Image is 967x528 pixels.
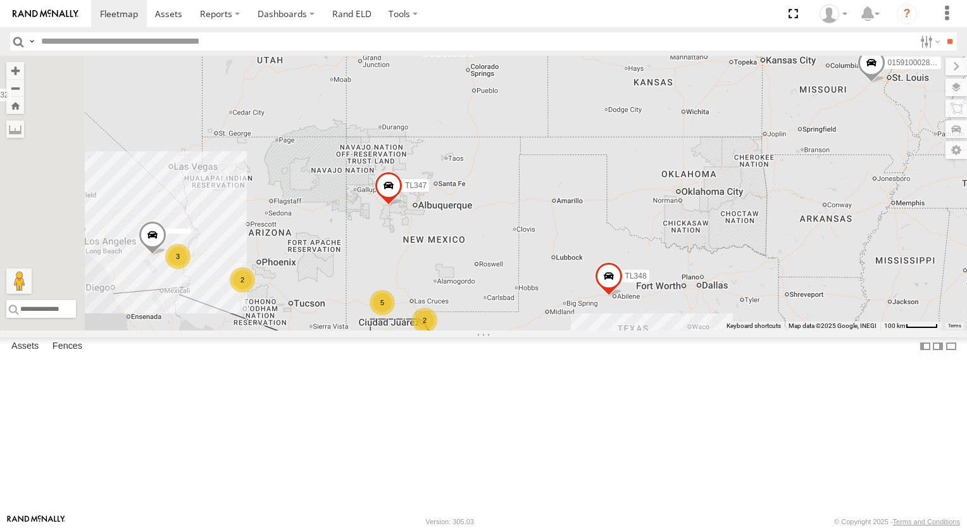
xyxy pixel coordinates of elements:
button: Zoom Home [6,97,24,114]
label: Dock Summary Table to the Right [932,337,944,356]
button: Map Scale: 100 km per 47 pixels [880,322,942,330]
button: Zoom out [6,79,24,97]
img: rand-logo.svg [13,9,78,18]
i: ? [897,4,917,24]
div: Version: 305.03 [426,518,474,525]
span: TL348 [625,272,647,280]
label: Search Query [27,32,37,51]
span: Map data ©2025 Google, INEGI [789,322,877,329]
div: © Copyright 2025 - [834,518,960,525]
label: Hide Summary Table [945,337,958,356]
button: Zoom in [6,62,24,79]
label: Measure [6,120,24,138]
a: Terms [948,324,961,329]
div: 3 [165,244,190,269]
span: TL347 [405,181,427,190]
label: Search Filter Options [915,32,942,51]
button: Keyboard shortcuts [727,322,781,330]
label: Fences [46,337,89,355]
div: 5 [370,290,395,315]
button: Drag Pegman onto the map to open Street View [6,268,32,294]
label: Map Settings [945,141,967,159]
a: Terms and Conditions [893,518,960,525]
div: 2 [412,308,437,333]
a: Visit our Website [7,515,65,528]
span: 015910002848003 [888,58,951,67]
div: Daniel Del Muro [815,4,852,23]
label: Assets [5,337,45,355]
span: 100 km [884,322,906,329]
label: Dock Summary Table to the Left [919,337,932,356]
div: 2 [230,267,255,292]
